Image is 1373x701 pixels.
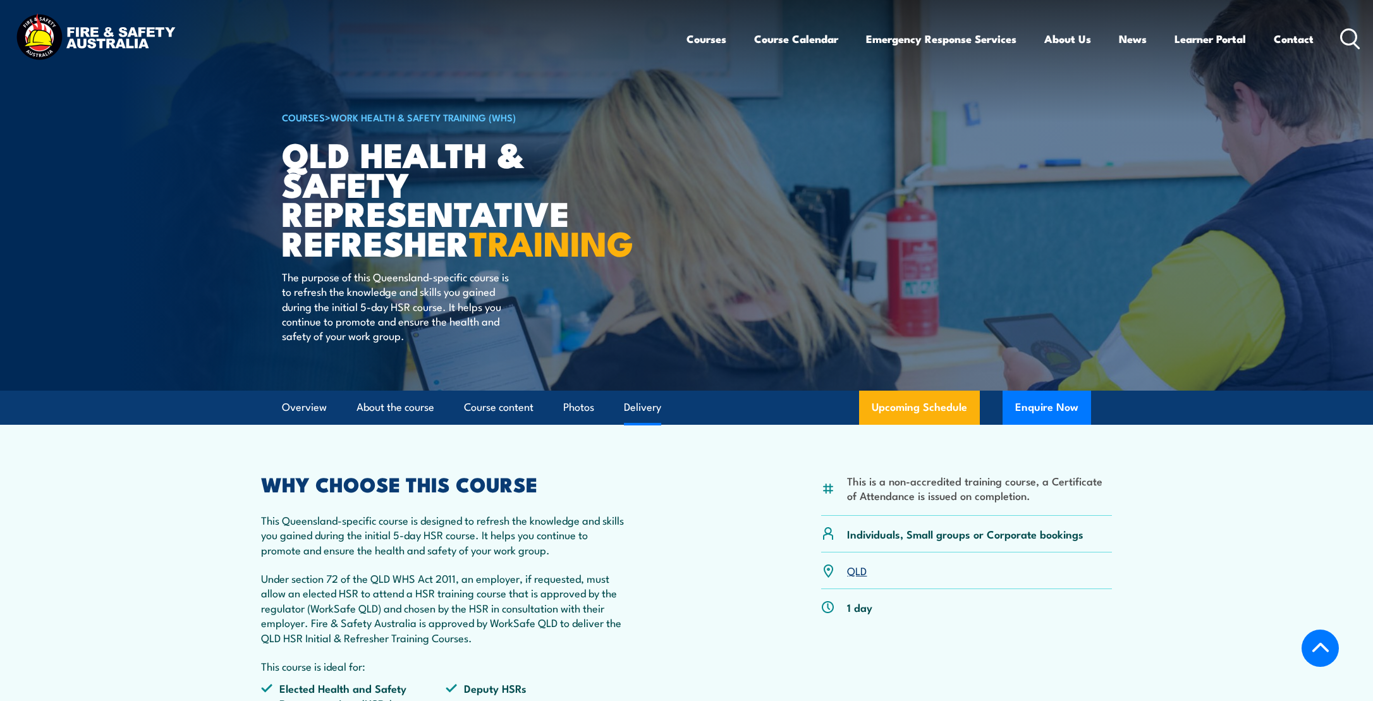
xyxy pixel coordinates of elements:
[357,391,434,424] a: About the course
[469,216,633,268] strong: TRAINING
[261,513,630,557] p: This Queensland-specific course is designed to refresh the knowledge and skills you gained during...
[859,391,980,425] a: Upcoming Schedule
[754,22,838,56] a: Course Calendar
[282,109,594,125] h6: >
[847,527,1083,541] p: Individuals, Small groups or Corporate bookings
[464,391,534,424] a: Course content
[282,110,325,124] a: COURSES
[686,22,726,56] a: Courses
[282,269,513,343] p: The purpose of this Queensland-specific course is to refresh the knowledge and skills you gained ...
[1044,22,1091,56] a: About Us
[261,659,630,673] p: This course is ideal for:
[1274,22,1314,56] a: Contact
[1119,22,1147,56] a: News
[1003,391,1091,425] button: Enquire Now
[1175,22,1246,56] a: Learner Portal
[866,22,1016,56] a: Emergency Response Services
[847,563,867,578] a: QLD
[847,473,1112,503] li: This is a non-accredited training course, a Certificate of Attendance is issued on completion.
[282,139,594,257] h1: QLD Health & Safety Representative Refresher
[261,571,630,645] p: Under section 72 of the QLD WHS Act 2011, an employer, if requested, must allow an elected HSR to...
[847,600,872,614] p: 1 day
[563,391,594,424] a: Photos
[624,391,661,424] a: Delivery
[261,475,630,492] h2: WHY CHOOSE THIS COURSE
[331,110,516,124] a: Work Health & Safety Training (WHS)
[282,391,327,424] a: Overview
